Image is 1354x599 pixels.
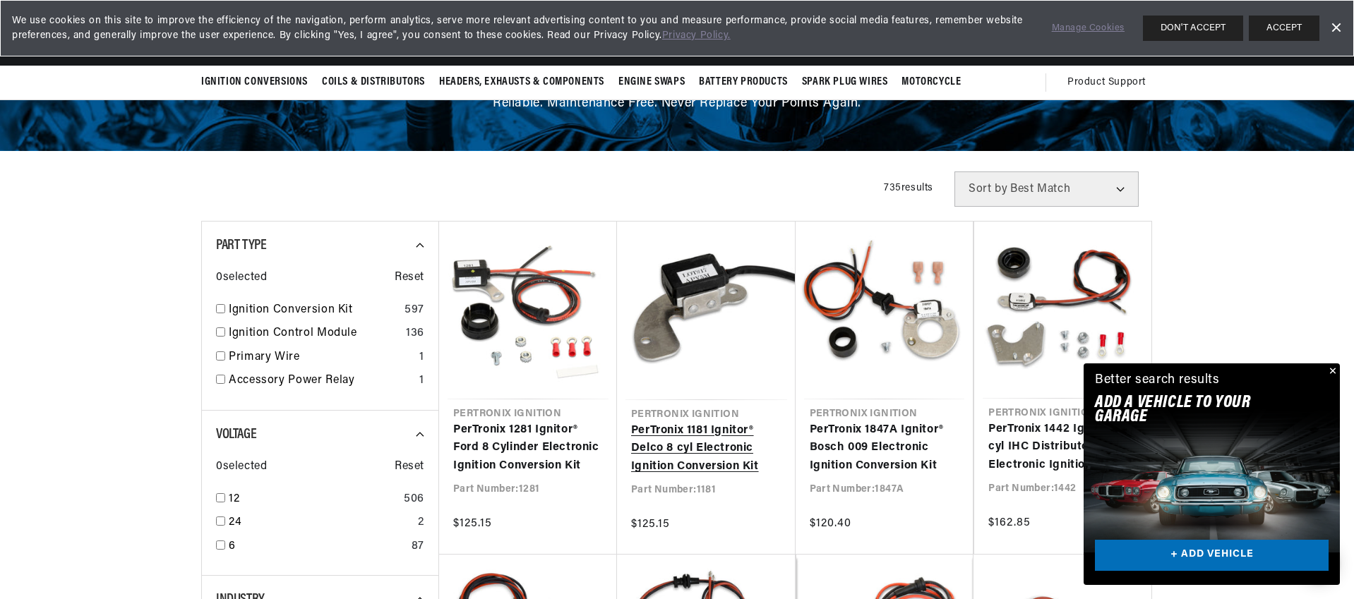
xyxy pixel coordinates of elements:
a: PerTronix 1442 Ignitor® 4 cyl IHC Distributor Electronic Ignition Conversion Kit [988,420,1137,475]
a: Primary Wire [229,349,414,367]
span: Spark Plug Wires [802,75,888,90]
span: Part Type [216,238,266,253]
h2: Add A VEHICLE to your garage [1095,396,1293,425]
a: Accessory Power Relay [229,372,414,390]
span: Headers, Exhausts & Components [439,75,604,90]
div: 87 [412,538,424,556]
span: 0 selected [216,269,267,287]
summary: Engine Swaps [611,66,692,99]
div: 1 [419,349,424,367]
div: 1 [419,372,424,390]
a: Ignition Conversion Kit [229,301,399,320]
summary: Battery Products [692,66,795,99]
a: Ignition Control Module [229,325,400,343]
span: Ignition Conversions [201,75,308,90]
span: We use cookies on this site to improve the efficiency of the navigation, perform analytics, serve... [12,13,1032,43]
button: DON'T ACCEPT [1143,16,1243,41]
a: PerTronix 1281 Ignitor® Ford 8 Cylinder Electronic Ignition Conversion Kit [453,421,603,476]
summary: Headers, Exhausts & Components [432,66,611,99]
select: Sort by [954,171,1139,207]
div: 136 [406,325,424,343]
button: ACCEPT [1249,16,1319,41]
summary: Coils & Distributors [315,66,432,99]
a: Dismiss Banner [1325,18,1346,39]
summary: Ignition Conversions [201,66,315,99]
span: Sort by [969,183,1007,195]
span: Reliable. Maintenance Free. Never Replace Your Points Again. [493,97,861,110]
a: PerTronix 1847A Ignitor® Bosch 009 Electronic Ignition Conversion Kit [810,421,959,476]
button: Close [1323,363,1340,380]
span: Product Support [1067,75,1146,90]
div: 597 [405,301,424,320]
span: Coils & Distributors [322,75,425,90]
span: Reset [395,269,424,287]
span: Motorcycle [901,75,961,90]
a: 6 [229,538,406,556]
a: Manage Cookies [1052,21,1125,36]
span: Battery Products [699,75,788,90]
a: Privacy Policy. [662,30,731,41]
span: 0 selected [216,458,267,476]
summary: Spark Plug Wires [795,66,895,99]
a: 24 [229,514,412,532]
summary: Motorcycle [894,66,968,99]
span: Voltage [216,428,256,442]
div: 506 [404,490,424,509]
a: PerTronix 1181 Ignitor® Delco 8 cyl Electronic Ignition Conversion Kit [631,422,781,476]
a: 12 [229,490,398,509]
span: 735 results [884,183,933,193]
span: Reset [395,458,424,476]
a: + ADD VEHICLE [1095,540,1329,571]
div: 2 [418,514,424,532]
span: Engine Swaps [618,75,685,90]
div: Better search results [1095,370,1220,391]
summary: Product Support [1067,66,1153,99]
